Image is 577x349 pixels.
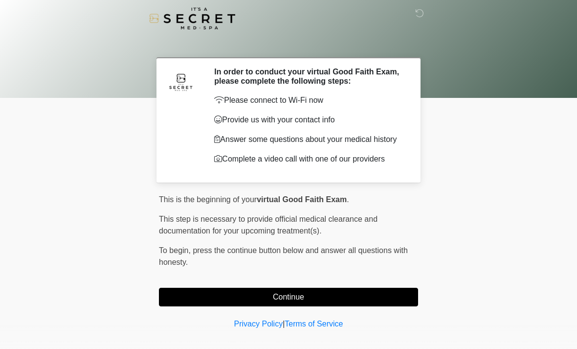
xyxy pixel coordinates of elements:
h1: ‎ ‎ [152,35,425,53]
h2: In order to conduct your virtual Good Faith Exam, please complete the following steps: [214,67,403,86]
img: It's A Secret Med Spa Logo [149,7,235,29]
span: . [347,195,349,204]
span: This step is necessary to provide official medical clearance and documentation for your upcoming ... [159,215,377,235]
a: | [283,320,285,328]
p: Please connect to Wi-Fi now [214,94,403,106]
strong: virtual Good Faith Exam [257,195,347,204]
button: Continue [159,288,418,306]
p: Complete a video call with one of our providers [214,153,403,165]
span: This is the beginning of your [159,195,257,204]
span: press the continue button below and answer all questions with honesty. [159,246,408,266]
a: Terms of Service [285,320,343,328]
p: Answer some questions about your medical history [214,134,403,145]
span: To begin, [159,246,193,255]
a: Privacy Policy [234,320,283,328]
p: Provide us with your contact info [214,114,403,126]
img: Agent Avatar [166,67,196,96]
